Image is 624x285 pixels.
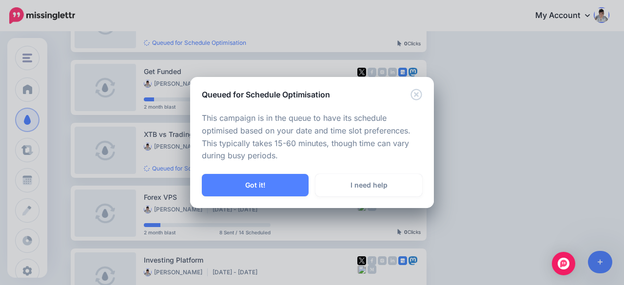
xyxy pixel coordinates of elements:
[315,174,422,196] a: I need help
[202,174,309,196] button: Got it!
[410,89,422,101] button: Close
[202,112,422,163] p: This campaign is in the queue to have its schedule optimised based on your date and time slot pre...
[552,252,575,275] div: Open Intercom Messenger
[202,89,330,100] h5: Queued for Schedule Optimisation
